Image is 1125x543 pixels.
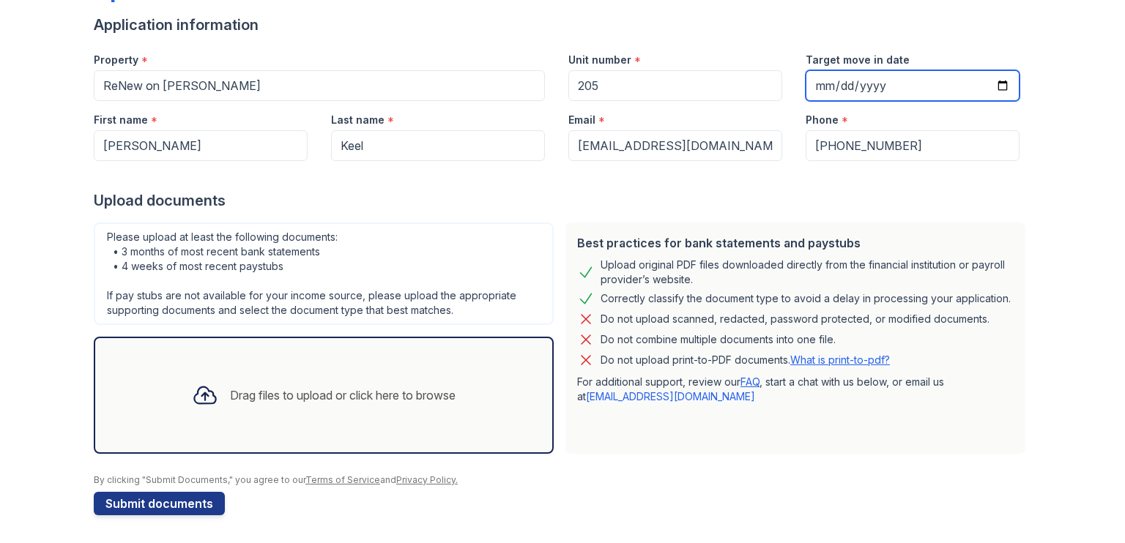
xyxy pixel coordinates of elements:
[305,474,380,485] a: Terms of Service
[94,15,1031,35] div: Application information
[396,474,458,485] a: Privacy Policy.
[601,331,836,348] div: Do not combine multiple documents into one file.
[94,492,225,515] button: Submit documents
[577,234,1014,252] div: Best practices for bank statements and paystubs
[94,474,1031,486] div: By clicking "Submit Documents," you agree to our and
[568,113,595,127] label: Email
[331,113,385,127] label: Last name
[230,386,456,404] div: Drag files to upload or click here to browse
[806,113,839,127] label: Phone
[568,53,631,67] label: Unit number
[740,375,760,388] a: FAQ
[601,310,990,328] div: Do not upload scanned, redacted, password protected, or modified documents.
[601,290,1011,307] div: Correctly classify the document type to avoid a delay in processing your application.
[806,53,910,67] label: Target move in date
[601,258,1014,287] div: Upload original PDF files downloaded directly from the financial institution or payroll provider’...
[601,353,890,367] p: Do not upload print-to-PDF documents.
[94,190,1031,211] div: Upload documents
[94,53,138,67] label: Property
[577,375,1014,404] p: For additional support, review our , start a chat with us below, or email us at
[94,113,148,127] label: First name
[94,222,554,325] div: Please upload at least the following documents: • 3 months of most recent bank statements • 4 wee...
[790,353,890,366] a: What is print-to-pdf?
[586,390,755,402] a: [EMAIL_ADDRESS][DOMAIN_NAME]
